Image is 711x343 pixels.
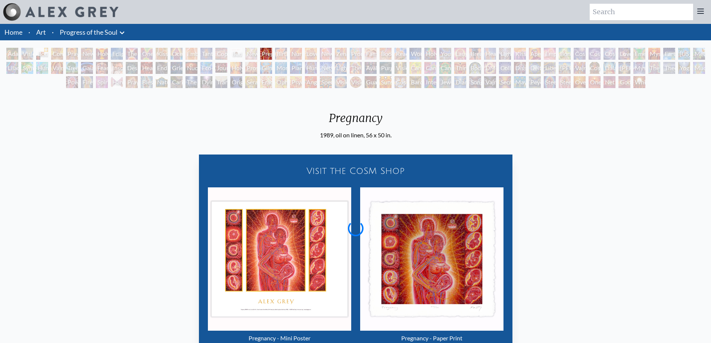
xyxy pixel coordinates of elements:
[590,4,693,20] input: Search
[25,24,33,40] li: ·
[260,76,272,88] div: Fractal Eyes
[395,48,406,60] div: Reading
[559,76,571,88] div: Steeplehead 2
[21,48,33,60] div: Visionary Origin of Language
[126,76,138,88] div: Praying Hands
[275,48,287,60] div: Birth
[409,76,421,88] div: Bardo Being
[469,76,481,88] div: Song of Vajra Being
[230,62,242,74] div: Holy Fire
[245,48,257,60] div: Newborn
[156,76,168,88] div: Nature of Mind
[320,48,332,60] div: New Family
[559,48,571,60] div: Bond
[678,48,690,60] div: [US_STATE] Song
[200,48,212,60] div: Tantra
[96,62,108,74] div: Fear
[275,76,287,88] div: Ophanic Eyelash
[6,62,18,74] div: Lilacs
[171,48,183,60] div: Ocean of Love Bliss
[335,76,347,88] div: Vision Crystal
[171,76,183,88] div: Caring
[360,187,503,331] img: Pregnancy - Paper Print
[604,76,615,88] div: Net of Being
[275,62,287,74] div: Monochord
[648,62,660,74] div: The Seer
[290,48,302,60] div: Nursing
[469,48,481,60] div: Breathing
[574,48,586,60] div: Cosmic Creativity
[424,48,436,60] div: Holy Family
[365,48,377,60] div: Family
[96,48,108,60] div: Holy Grail
[514,76,526,88] div: Mayan Being
[21,62,33,74] div: Symbiosis: Gall Wasp & Oak Tree
[215,62,227,74] div: Journey of the Wounded Healer
[395,76,406,88] div: Cosmic Elf
[604,62,615,74] div: Dalai Lama
[424,62,436,74] div: Cannabis Sutra
[185,76,197,88] div: The Soul Finds It's Way
[589,48,601,60] div: Cosmic Artist
[36,48,48,60] div: Body, Mind, Spirit
[618,76,630,88] div: Godself
[60,27,118,37] a: Progress of the Soul
[230,76,242,88] div: Original Face
[484,48,496,60] div: Healing
[320,131,392,140] div: 1989, oil on linen, 56 x 50 in.
[633,76,645,88] div: White Light
[111,76,123,88] div: Hands that See
[126,48,138,60] div: The Kiss
[574,76,586,88] div: Oversoul
[185,48,197,60] div: Embracing
[305,48,317,60] div: Love Circuit
[529,48,541,60] div: Aperture
[544,62,556,74] div: Liberation Through Seeing
[484,62,496,74] div: DMT - The Spirit Molecule
[215,76,227,88] div: Transfiguration
[574,62,586,74] div: Vajra Guru
[208,187,351,331] img: Pregnancy - Mini Poster
[200,76,212,88] div: Dying
[350,48,362,60] div: Promise
[350,76,362,88] div: Vision Crystal Tondo
[156,48,168,60] div: Kissing
[529,62,541,74] div: Deities & Demons Drinking from the Milky Pool
[320,76,332,88] div: Spectral Lotus
[409,62,421,74] div: Cannabis Mudra
[185,62,197,74] div: Nuclear Crucifixion
[499,48,511,60] div: Lightweaver
[126,62,138,74] div: Despair
[66,48,78,60] div: Praying
[350,62,362,74] div: The Shulgins and their Alchemical Angels
[693,48,705,60] div: Metamorphosis
[589,76,601,88] div: One
[618,48,630,60] div: Love is a Cosmic Force
[215,48,227,60] div: Copulating
[409,48,421,60] div: Wonder
[66,76,78,88] div: Power to the Peaceful
[290,62,302,74] div: Planetary Prayers
[484,76,496,88] div: Vajra Being
[529,76,541,88] div: Peyote Being
[111,48,123,60] div: Eclipse
[663,48,675,60] div: Earth Energies
[171,62,183,74] div: Grieving
[203,159,508,183] div: Visit the CoSM Shop
[439,48,451,60] div: Young & Old
[514,48,526,60] div: Kiss of the [MEDICAL_DATA]
[36,27,46,37] a: Art
[380,62,392,74] div: Purging
[51,62,63,74] div: Vajra Horse
[6,48,18,60] div: Adam & Eve
[141,62,153,74] div: Headache
[499,76,511,88] div: Secret Writing Being
[200,62,212,74] div: Eco-Atlas
[156,62,168,74] div: Endarkenment
[559,62,571,74] div: [PERSON_NAME]
[663,62,675,74] div: Theologue
[96,76,108,88] div: Spirit Animates the Flesh
[141,76,153,88] div: Blessing Hand
[111,62,123,74] div: Insomnia
[305,62,317,74] div: Human Geometry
